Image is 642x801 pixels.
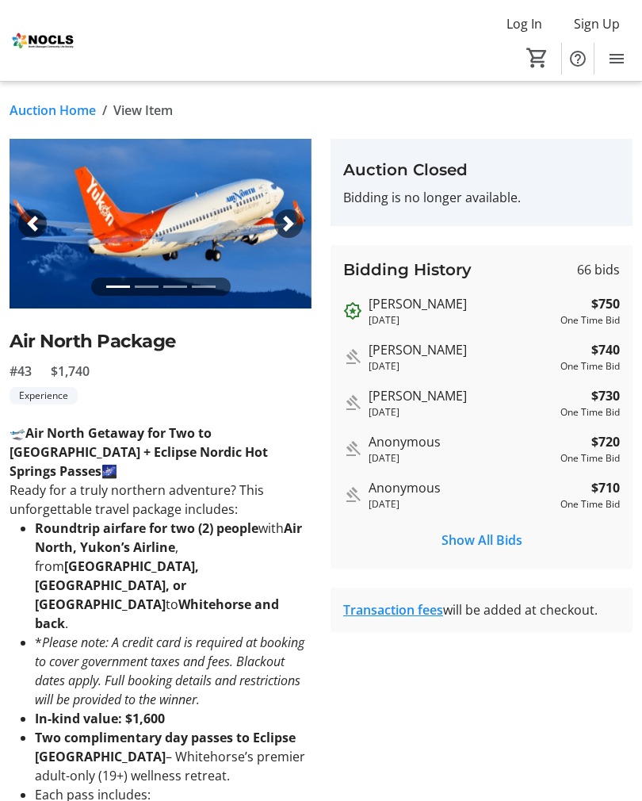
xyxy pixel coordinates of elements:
p: 🛫 🌌 [10,423,311,481]
strong: [GEOGRAPHIC_DATA], [GEOGRAPHIC_DATA], or [GEOGRAPHIC_DATA] [35,558,199,613]
span: Sign Up [574,14,620,33]
strong: $730 [591,386,620,405]
a: Transaction fees [343,601,443,619]
div: [PERSON_NAME] [369,386,554,405]
span: $1,740 [51,362,90,381]
img: North Okanagan Community Life Society's Logo [10,6,78,75]
li: with , from to . [35,519,311,633]
div: One Time Bid [560,313,620,328]
strong: Two complimentary day passes to Eclipse [GEOGRAPHIC_DATA] [35,729,296,765]
button: Sign Up [561,11,632,36]
mat-icon: Outbid [343,485,362,504]
li: – Whitehorse’s premier adult-only (19+) wellness retreat. [35,728,311,785]
div: One Time Bid [560,497,620,512]
div: [DATE] [369,451,554,466]
tr-label-badge: Experience [10,387,78,404]
h2: Air North Package [10,328,311,355]
strong: $740 [591,340,620,359]
strong: Roundtrip airfare for two (2) people [35,519,258,537]
span: View Item [113,101,173,120]
div: [DATE] [369,405,554,420]
strong: $720 [591,432,620,451]
div: [PERSON_NAME] [369,294,554,313]
div: [DATE] [369,497,554,512]
div: One Time Bid [560,359,620,374]
strong: Air North Getaway for Two to [GEOGRAPHIC_DATA] + Eclipse Nordic Hot Springs Passes [10,424,268,480]
strong: $710 [591,478,620,497]
em: Please note: A credit card is required at booking to cover government taxes and fees. Blackout da... [35,634,304,708]
span: / [102,101,107,120]
button: Menu [601,43,632,75]
span: #43 [10,362,32,381]
p: Ready for a truly northern adventure? This unforgettable travel package includes: [10,481,311,519]
div: will be added at checkout. [343,600,620,619]
mat-icon: Outbid [343,439,362,458]
span: Show All Bids [441,531,522,550]
div: One Time Bid [560,405,620,420]
mat-icon: Outbid [343,347,362,366]
span: 66 bids [577,260,620,279]
div: One Time Bid [560,451,620,466]
div: [DATE] [369,359,554,374]
p: Bidding is no longer available. [343,188,620,207]
div: [PERSON_NAME] [369,340,554,359]
button: Cart [523,44,552,72]
a: Auction Home [10,101,96,120]
span: Log In [506,14,542,33]
mat-icon: Outbid [343,301,362,320]
strong: In-kind value: $1,600 [35,710,165,727]
h3: Bidding History [343,258,472,282]
img: Image [10,139,311,309]
strong: $750 [591,294,620,313]
div: [DATE] [369,313,554,328]
strong: Air North, Yukon’s Airline [35,519,302,556]
div: Anonymous [369,478,554,497]
h3: Auction Closed [343,158,620,182]
mat-icon: Outbid [343,393,362,412]
div: Anonymous [369,432,554,451]
button: Log In [494,11,555,36]
strong: Whitehorse and back [35,596,279,632]
button: Show All Bids [343,524,620,556]
button: Help [562,43,594,75]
